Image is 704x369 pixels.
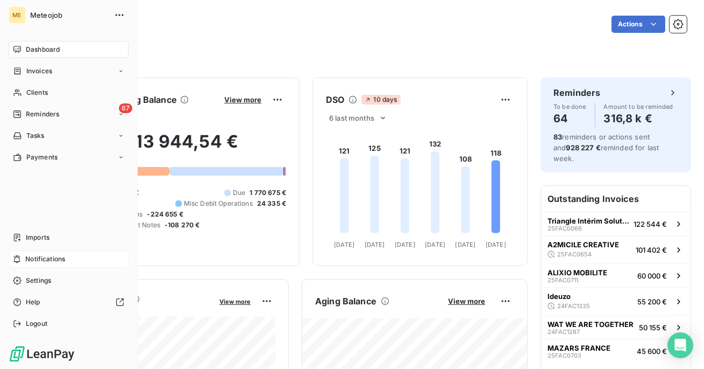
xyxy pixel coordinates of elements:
[329,114,374,122] span: 6 last months
[639,323,667,332] span: 50 155 €
[315,295,376,308] h6: Aging Balance
[184,199,253,208] span: Misc Debit Operations
[26,319,47,329] span: Logout
[365,241,385,248] tspan: [DATE]
[557,251,592,257] span: 25FAC0654
[219,298,251,305] span: View more
[553,133,659,163] span: reminders or actions sent and reminded for last week.
[541,235,691,263] button: A2MICILE CREATIVE25FAC0654101 402 €
[26,276,51,286] span: Settings
[233,188,245,198] span: Due
[216,296,254,306] button: View more
[25,254,65,264] span: Notifications
[221,95,265,105] button: View more
[30,11,108,19] span: Meteojob
[604,110,673,127] h4: 316,8 k €
[26,297,40,307] span: Help
[334,241,354,248] tspan: [DATE]
[250,188,286,198] span: 1 770 675 €
[637,347,667,356] span: 45 600 €
[547,352,581,359] span: 25FAC0703
[9,6,26,24] div: ME
[547,320,634,329] span: WAT WE ARE TOGETHER
[26,152,58,162] span: Payments
[553,103,586,110] span: To be done
[165,220,200,230] span: -108 270 €
[361,95,400,105] span: 10 days
[26,131,45,141] span: Tasks
[425,241,445,248] tspan: [DATE]
[547,292,571,301] span: Ideuzo
[611,16,665,33] button: Actions
[541,339,691,363] button: MAZARS FRANCE25FAC070345 600 €
[541,287,691,315] button: Ideuzo24FAC133555 200 €
[541,263,691,287] button: ALIXIO MOBILITE25FAC071160 000 €
[26,45,60,54] span: Dashboard
[61,131,286,163] h2: 2 813 944,54 €
[636,246,667,254] span: 101 402 €
[557,303,590,309] span: 24FAC1335
[445,296,488,306] button: View more
[547,268,607,277] span: ALIXIO MOBILITE
[224,95,261,104] span: View more
[547,225,582,232] span: 25FAC0066
[9,294,129,311] a: Help
[637,297,667,306] span: 55 200 €
[486,241,506,248] tspan: [DATE]
[26,66,52,76] span: Invoices
[119,103,132,113] span: 67
[547,240,619,249] span: A2MICILE CREATIVE
[547,344,610,352] span: MAZARS FRANCE
[326,93,344,106] h6: DSO
[395,241,415,248] tspan: [DATE]
[553,133,562,141] span: 83
[553,110,586,127] h4: 64
[547,217,629,225] span: Triangle Intérim Solution RH
[604,103,673,110] span: Amount to be reminded
[637,271,667,280] span: 60 000 €
[553,86,600,99] h6: Reminders
[634,220,667,228] span: 122 544 €
[26,88,48,98] span: Clients
[541,212,691,235] button: Triangle Intérim Solution RH25FAC0066122 544 €
[9,345,75,363] img: Logo LeanPay
[257,199,286,208] span: 24 335 €
[448,297,485,305] span: View more
[541,186,691,212] h6: Outstanding Invoices
[541,315,691,339] button: WAT WE ARE TOGETHER24FAC128750 155 €
[26,233,49,242] span: Imports
[26,109,59,119] span: Reminders
[566,143,600,152] span: 928 227 €
[547,329,580,335] span: 24FAC1287
[147,210,183,219] span: -224 655 €
[667,332,693,358] div: Open Intercom Messenger
[547,277,578,283] span: 25FAC0711
[456,241,476,248] tspan: [DATE]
